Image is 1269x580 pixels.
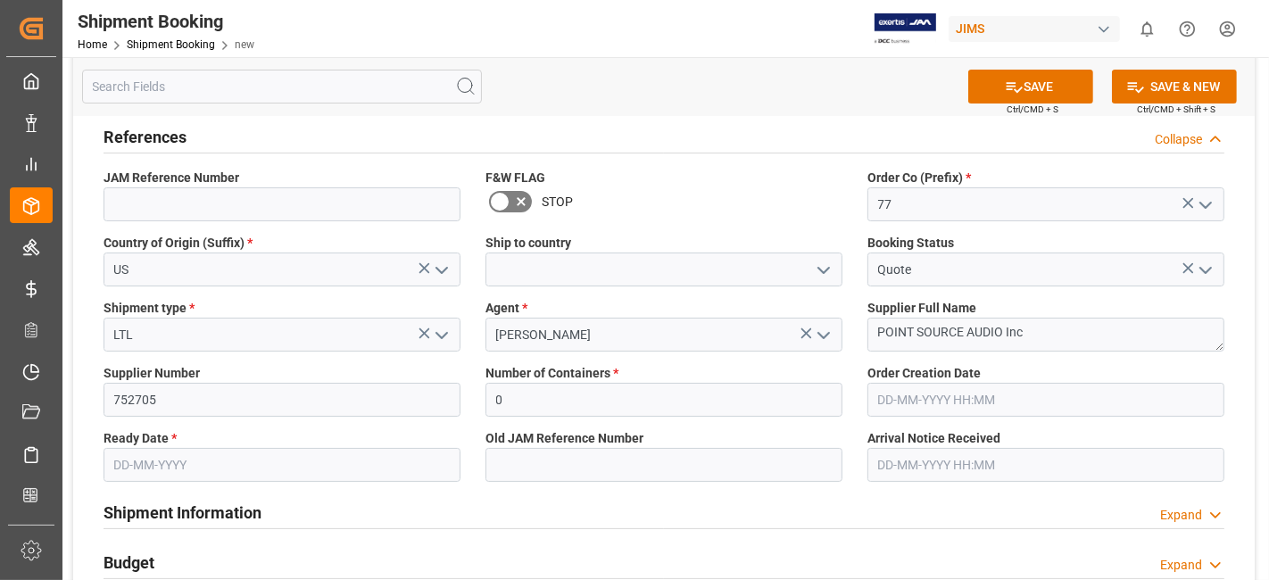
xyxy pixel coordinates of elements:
[485,234,571,253] span: Ship to country
[867,169,971,187] span: Order Co (Prefix)
[1160,556,1202,575] div: Expand
[104,253,460,286] input: Type to search/select
[867,234,954,253] span: Booking Status
[78,8,254,35] div: Shipment Booking
[104,299,195,318] span: Shipment type
[1167,9,1207,49] button: Help Center
[104,501,261,525] h2: Shipment Information
[485,169,545,187] span: F&W FLAG
[867,383,1224,417] input: DD-MM-YYYY HH:MM
[1007,103,1058,116] span: Ctrl/CMD + S
[127,38,215,51] a: Shipment Booking
[104,234,253,253] span: Country of Origin (Suffix)
[968,70,1093,104] button: SAVE
[104,429,177,448] span: Ready Date
[78,38,107,51] a: Home
[809,256,836,284] button: open menu
[1160,506,1202,525] div: Expand
[1112,70,1237,104] button: SAVE & NEW
[867,299,976,318] span: Supplier Full Name
[1191,191,1218,219] button: open menu
[875,13,936,45] img: Exertis%20JAM%20-%20Email%20Logo.jpg_1722504956.jpg
[867,448,1224,482] input: DD-MM-YYYY HH:MM
[104,364,200,383] span: Supplier Number
[1191,256,1218,284] button: open menu
[1155,130,1202,149] div: Collapse
[867,318,1224,352] textarea: POINT SOURCE AUDIO Inc
[809,321,836,349] button: open menu
[104,448,460,482] input: DD-MM-YYYY
[485,364,618,383] span: Number of Containers
[1127,9,1167,49] button: show 0 new notifications
[104,551,154,575] h2: Budget
[949,16,1120,42] div: JIMS
[427,256,454,284] button: open menu
[1137,103,1215,116] span: Ctrl/CMD + Shift + S
[867,364,981,383] span: Order Creation Date
[867,429,1000,448] span: Arrival Notice Received
[542,193,573,211] span: STOP
[104,169,239,187] span: JAM Reference Number
[949,12,1127,46] button: JIMS
[427,321,454,349] button: open menu
[485,299,527,318] span: Agent
[485,429,643,448] span: Old JAM Reference Number
[104,125,187,149] h2: References
[82,70,482,104] input: Search Fields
